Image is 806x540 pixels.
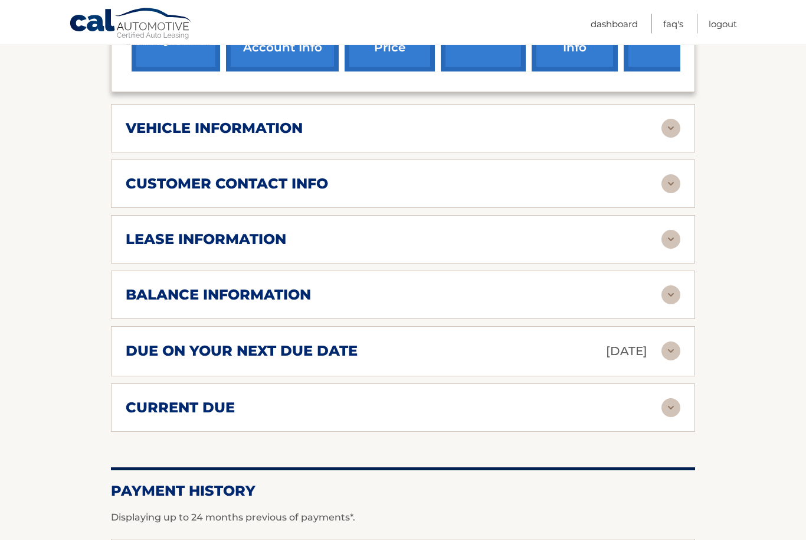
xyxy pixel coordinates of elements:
p: [DATE] [606,341,647,362]
h2: current due [126,399,235,417]
img: accordion-rest.svg [661,175,680,194]
a: Logout [709,14,737,34]
h2: customer contact info [126,175,328,193]
img: accordion-rest.svg [661,230,680,249]
img: accordion-rest.svg [661,399,680,418]
a: Cal Automotive [69,8,193,42]
a: Dashboard [591,14,638,34]
h2: vehicle information [126,120,303,138]
h2: balance information [126,287,311,304]
h2: Payment History [111,483,695,500]
img: accordion-rest.svg [661,286,680,305]
img: accordion-rest.svg [661,119,680,138]
h2: lease information [126,231,286,249]
h2: due on your next due date [126,343,358,360]
a: FAQ's [663,14,683,34]
p: Displaying up to 24 months previous of payments*. [111,511,695,525]
img: accordion-rest.svg [661,342,680,361]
